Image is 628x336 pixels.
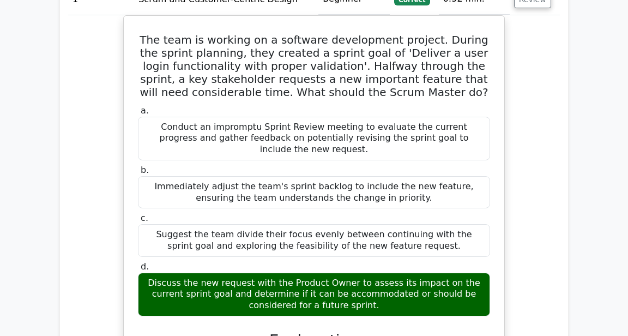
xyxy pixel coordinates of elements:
span: c. [141,213,148,223]
div: Suggest the team divide their focus evenly between continuing with the sprint goal and exploring ... [138,224,490,257]
span: d. [141,261,149,272]
div: Immediately adjust the team's sprint backlog to include the new feature, ensuring the team unders... [138,176,490,209]
span: a. [141,105,149,116]
div: Conduct an impromptu Sprint Review meeting to evaluate the current progress and gather feedback o... [138,117,490,160]
h5: The team is working on a software development project. During the sprint planning, they created a... [137,33,491,99]
span: b. [141,165,149,175]
div: Discuss the new request with the Product Owner to assess its impact on the current sprint goal an... [138,273,490,316]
